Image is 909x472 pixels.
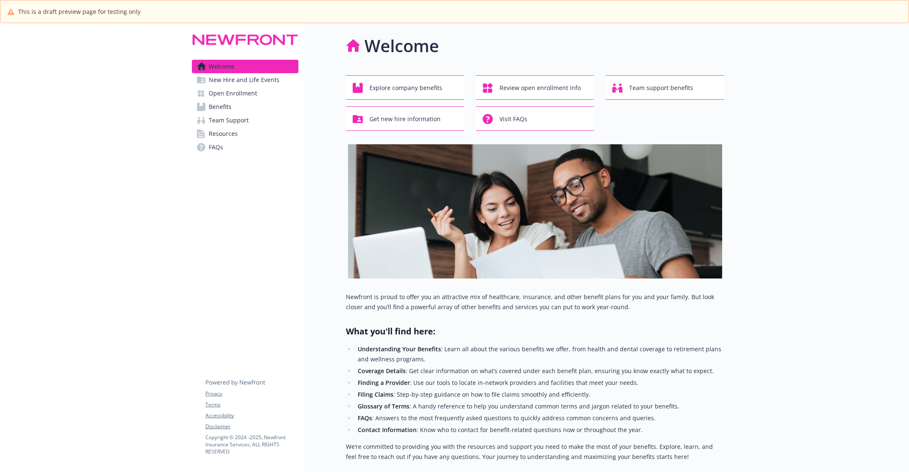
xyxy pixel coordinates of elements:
span: FAQs [209,141,223,154]
h1: Welcome [364,33,439,58]
p: We’re committed to providing you with the resources and support you need to make the most of your... [346,442,724,462]
span: Team support benefits [629,80,693,96]
h2: What you'll find here: [346,326,724,337]
li: : A handy reference to help you understand common terms and jargon related to your benefits. [355,401,724,411]
span: Review open enrollment info [500,80,581,96]
a: Open Enrollment [192,87,298,100]
li: : Know who to contact for benefit-related questions now or throughout the year. [355,425,724,435]
button: Get new hire information [346,106,464,131]
span: Welcome [209,60,234,73]
strong: Finding a Provider [358,379,410,387]
a: Resources [192,127,298,141]
p: Copyright © 2024 - 2025 , Newfront Insurance Services, ALL RIGHTS RESERVED [205,434,298,455]
span: Explore company benefits [369,80,442,96]
span: Team Support [209,114,249,127]
li: : Answers to the most frequently asked questions to quickly address common concerns and queries. [355,413,724,423]
li: : Step-by-step guidance on how to file claims smoothly and efficiently. [355,390,724,400]
a: Terms [205,401,298,408]
li: : Get clear information on what’s covered under each benefit plan, ensuring you know exactly what... [355,366,724,376]
a: Privacy [205,390,298,398]
strong: Glossary of Terms [358,402,409,410]
p: Newfront is proud to offer you an attractive mix of healthcare, insurance, and other benefit plan... [346,292,724,312]
a: Team Support [192,114,298,127]
img: overview page banner [348,144,722,278]
a: New Hire and Life Events [192,73,298,87]
strong: FAQs [358,414,372,422]
a: FAQs [192,141,298,154]
strong: Understanding Your Benefits [358,345,441,353]
span: Get new hire information [369,111,441,127]
a: Accessibility [205,412,298,419]
span: Benefits [209,100,231,114]
span: Open Enrollment [209,87,257,100]
strong: Filing Claims [358,390,393,398]
strong: Contact Information [358,426,417,434]
li: : Learn all about the various benefits we offer, from health and dental coverage to retirement pl... [355,344,724,364]
span: Visit FAQs [500,111,527,127]
strong: Coverage Details [358,367,406,375]
button: Visit FAQs [476,106,594,131]
span: New Hire and Life Events [209,73,279,87]
span: Resources [209,127,238,141]
a: Welcome [192,60,298,73]
li: : Use our tools to locate in-network providers and facilities that meet your needs. [355,378,724,388]
a: Benefits [192,100,298,114]
a: Disclaimer [205,423,298,430]
button: Explore company benefits [346,75,464,100]
span: This is a draft preview page for testing only [18,7,141,16]
button: Team support benefits [606,75,724,100]
button: Review open enrollment info [476,75,594,100]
